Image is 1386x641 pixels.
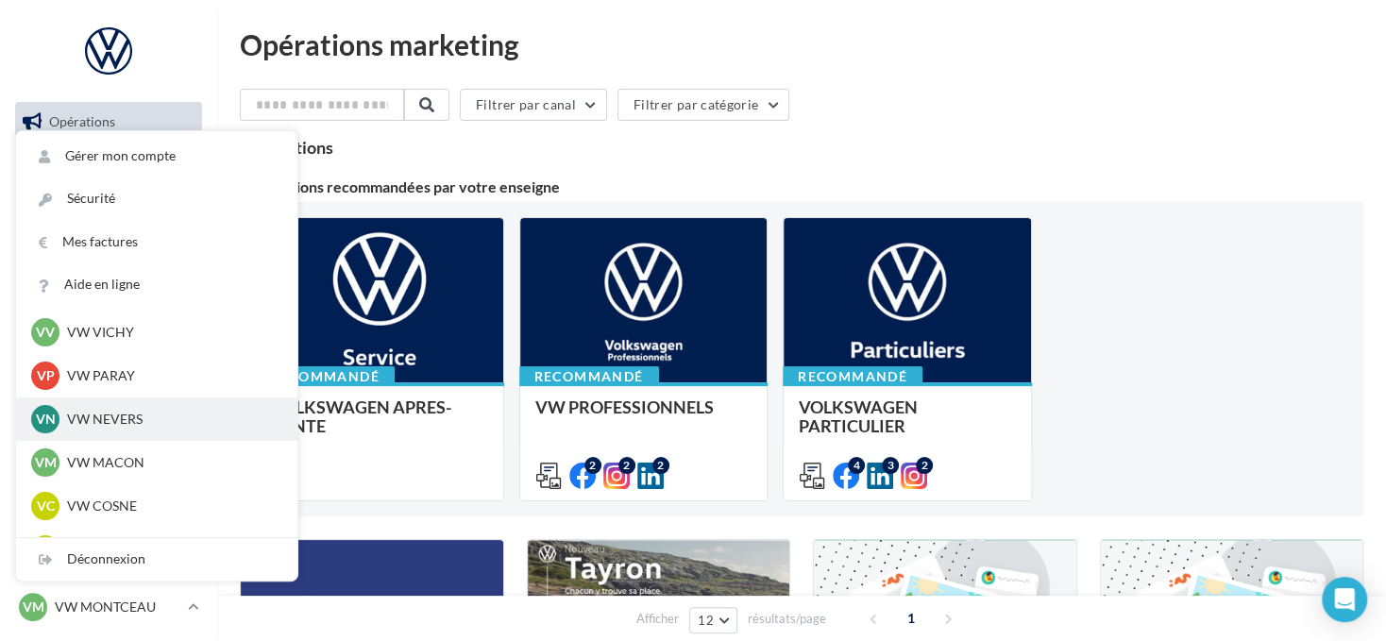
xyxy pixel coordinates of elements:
div: 2 [618,457,635,474]
div: 2 [584,457,601,474]
div: 3 [882,457,899,474]
a: PLV et print personnalisable [11,432,206,488]
div: 4 [848,457,865,474]
div: Déconnexion [16,538,297,581]
p: VW MACON [67,453,275,472]
p: VW NEVERS [67,410,275,429]
a: Contacts [11,292,206,331]
div: 2 [916,457,933,474]
a: Médiathèque [11,338,206,378]
div: Recommandé [519,366,659,387]
div: Opérations marketing [240,30,1363,59]
span: VV [36,323,55,342]
span: VM [35,453,57,472]
button: Filtrer par canal [460,89,607,121]
button: Filtrer par catégorie [617,89,789,121]
a: Calendrier [11,385,206,425]
span: VW PROFESSIONNELS [535,396,714,417]
div: Open Intercom Messenger [1322,577,1367,622]
p: VW COSNE [67,497,275,515]
a: Visibilité en ligne [11,197,206,237]
a: Boîte de réception24 [11,149,206,190]
a: Campagnes DataOnDemand [11,495,206,550]
span: VP [37,366,55,385]
a: Mes factures [16,221,297,263]
div: Recommandé [255,366,395,387]
span: VM [23,598,44,616]
a: VM VW MONTCEAU [15,589,202,625]
button: 12 [689,607,737,633]
a: Gérer mon compte [16,135,297,177]
span: VN [36,410,56,429]
a: Sécurité [16,177,297,220]
span: 12 [698,613,714,628]
span: VOLKSWAGEN APRES-VENTE [271,396,451,436]
div: Recommandé [783,366,922,387]
span: résultats/page [748,610,826,628]
span: VC [37,497,55,515]
a: Aide en ligne [16,263,297,306]
p: VW MONTCEAU [55,598,180,616]
p: VW VICHY [67,323,275,342]
span: VOLKSWAGEN PARTICULIER [799,396,918,436]
span: Opérations [49,113,115,129]
div: 2 [652,457,669,474]
a: Campagnes [11,245,206,284]
div: 3 opérations recommandées par votre enseigne [240,179,1363,194]
a: Opérations [11,102,206,142]
span: Afficher [636,610,679,628]
p: VW PARAY [67,366,275,385]
span: 1 [896,603,926,633]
